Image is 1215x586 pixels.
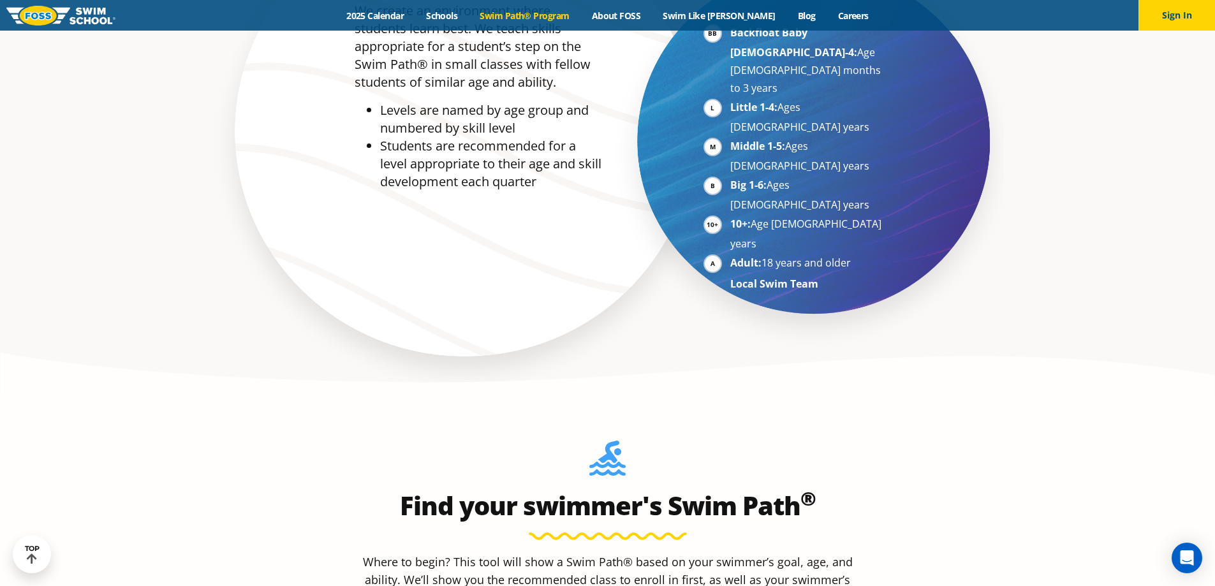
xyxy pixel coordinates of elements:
h2: Find your swimmer's Swim Path [307,490,909,521]
a: Blog [786,10,827,22]
div: Open Intercom Messenger [1172,543,1202,573]
li: Ages [DEMOGRAPHIC_DATA] years [730,137,887,175]
li: 18 years and older [730,254,887,274]
p: We create an environment where students learn best. We teach skills appropriate for a student’s s... [355,2,601,91]
strong: Local Swim Team [730,277,818,291]
a: 2025 Calendar [335,10,415,22]
strong: Middle 1-5: [730,139,785,153]
a: About FOSS [580,10,652,22]
li: Levels are named by age group and numbered by skill level [380,101,601,137]
img: Foss-Location-Swimming-Pool-Person.svg [589,441,626,484]
li: Age [DEMOGRAPHIC_DATA] years [730,215,887,253]
strong: Big 1-6: [730,178,767,192]
a: Swim Path® Program [469,10,580,22]
strong: 10+: [730,217,751,231]
strong: Adult: [730,256,762,270]
li: Students are recommended for a level appropriate to their age and skill development each quarter [380,137,601,191]
a: Swim Like [PERSON_NAME] [652,10,787,22]
a: Schools [415,10,469,22]
img: FOSS Swim School Logo [6,6,115,26]
sup: ® [800,485,816,511]
li: Age [DEMOGRAPHIC_DATA] months to 3 years [730,24,887,97]
strong: Little 1-4: [730,100,777,114]
a: Careers [827,10,880,22]
div: TOP [25,545,40,564]
li: Ages [DEMOGRAPHIC_DATA] years [730,98,887,136]
li: Ages [DEMOGRAPHIC_DATA] years [730,176,887,214]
